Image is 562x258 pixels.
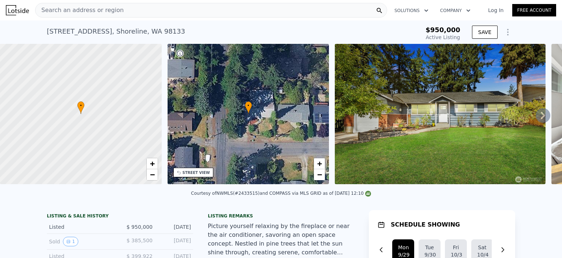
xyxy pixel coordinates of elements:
[391,220,460,229] h1: SCHEDULE SHOWING
[127,224,153,230] span: $ 950,000
[314,158,325,169] a: Zoom in
[158,223,191,231] div: [DATE]
[434,4,476,17] button: Company
[317,170,322,179] span: −
[451,244,461,251] div: Fri
[47,26,185,37] div: [STREET_ADDRESS] , Shoreline , WA 98133
[426,34,460,40] span: Active Listing
[147,169,158,180] a: Zoom out
[6,5,29,15] img: Lotside
[49,223,114,231] div: Listed
[424,244,435,251] div: Tue
[208,213,354,219] div: Listing remarks
[127,238,153,243] span: $ 385,500
[472,26,498,39] button: SAVE
[314,169,325,180] a: Zoom out
[335,44,546,184] img: Sale: 169736579 Parcel: 97695431
[77,102,85,109] span: •
[477,244,487,251] div: Sat
[77,101,85,114] div: •
[47,213,193,220] div: LISTING & SALE HISTORY
[398,244,408,251] div: Mon
[245,101,252,114] div: •
[191,191,371,196] div: Courtesy of NWMLS (#2433515) and COMPASS via MLS GRID as of [DATE] 12:10
[365,191,371,197] img: NWMLS Logo
[63,237,78,246] button: View historical data
[49,237,114,246] div: Sold
[512,4,556,16] a: Free Account
[317,159,322,168] span: +
[208,222,354,257] div: Picture yourself relaxing by the fireplace or near the air conditioner, savoring an open space co...
[426,26,460,34] span: $950,000
[35,6,124,15] span: Search an address or region
[150,170,154,179] span: −
[150,159,154,168] span: +
[501,25,515,39] button: Show Options
[147,158,158,169] a: Zoom in
[389,4,434,17] button: Solutions
[158,237,191,246] div: [DATE]
[479,7,512,14] a: Log In
[183,170,210,175] div: STREET VIEW
[245,102,252,109] span: •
